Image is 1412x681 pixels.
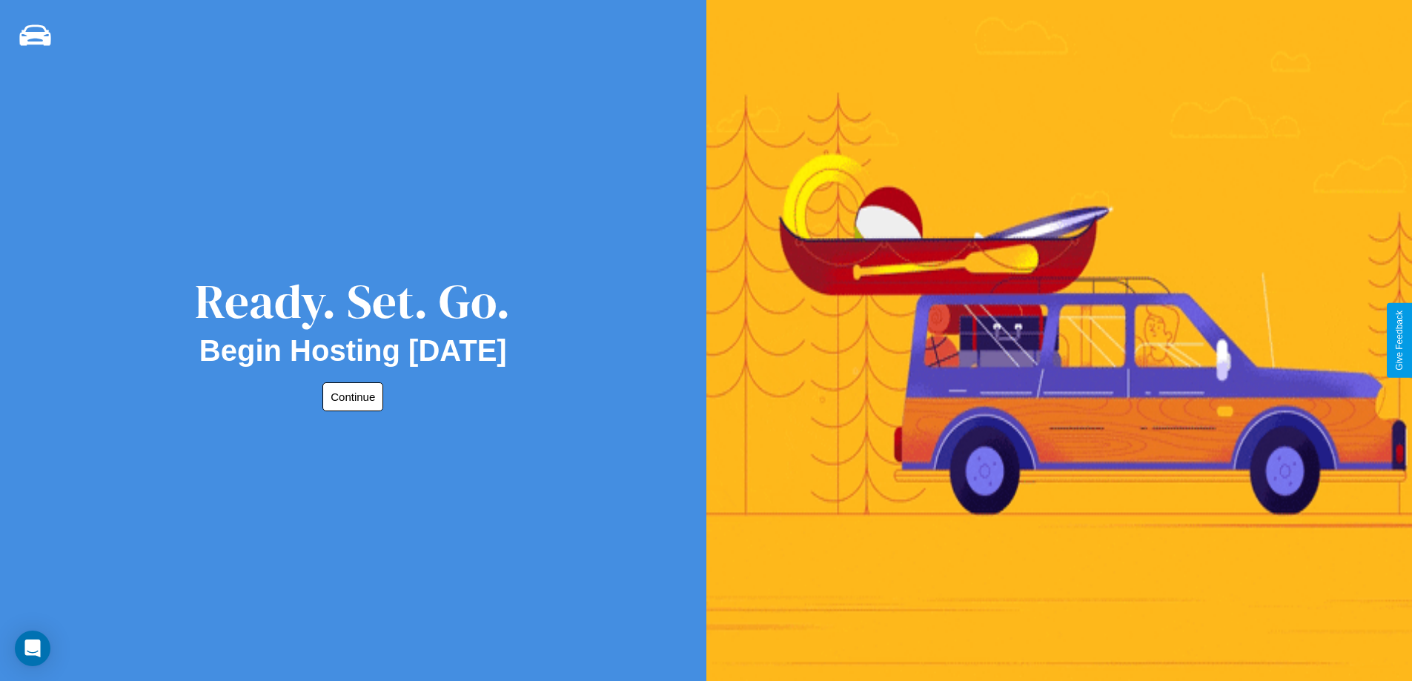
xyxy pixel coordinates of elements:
[199,334,507,368] h2: Begin Hosting [DATE]
[1394,310,1405,371] div: Give Feedback
[195,268,511,334] div: Ready. Set. Go.
[15,631,50,666] div: Open Intercom Messenger
[322,382,383,411] button: Continue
